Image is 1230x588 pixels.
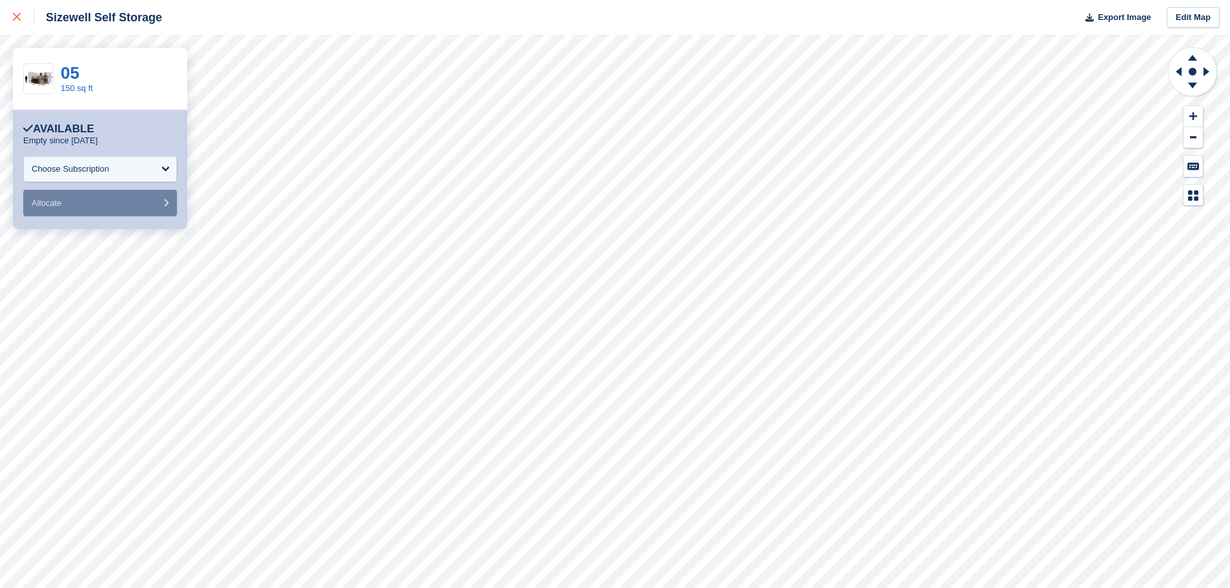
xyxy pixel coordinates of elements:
button: Zoom Out [1184,127,1203,148]
p: Empty since [DATE] [23,136,97,146]
button: Map Legend [1184,185,1203,206]
a: 05 [61,63,79,83]
img: 150.jpg [24,68,54,90]
div: Choose Subscription [32,163,109,176]
span: Allocate [32,198,61,208]
span: Export Image [1098,11,1151,24]
div: Sizewell Self Storage [34,10,162,25]
a: Edit Map [1167,7,1220,28]
a: 150 sq ft [61,83,93,93]
button: Export Image [1078,7,1151,28]
button: Zoom In [1184,106,1203,127]
button: Keyboard Shortcuts [1184,156,1203,177]
div: Available [23,123,94,136]
button: Allocate [23,190,177,216]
